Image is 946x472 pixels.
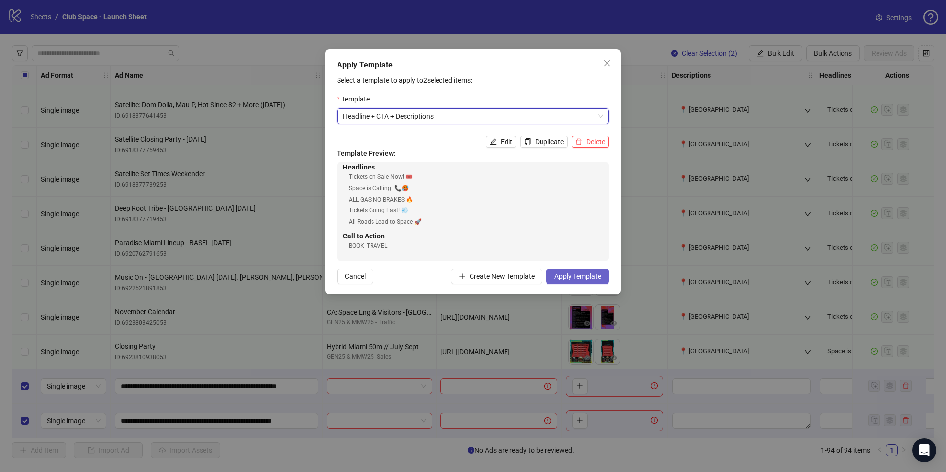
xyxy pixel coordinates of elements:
div: Tickets on Sale Now! 🎟️ [349,172,603,182]
div: All Roads Lead to Space 🚀 [349,217,603,227]
span: close [603,59,611,67]
span: Create New Template [470,272,535,280]
button: Delete [572,136,609,148]
div: Space is Calling. 📞🥵 [349,184,603,193]
span: Delete [586,138,605,146]
p: Select a template to apply to 2 selected items: [337,75,609,86]
button: Apply Template [546,269,609,284]
span: Cancel [345,272,366,280]
div: BOOK_TRAVEL [349,241,603,251]
div: Tickets Going Fast! 💨 [349,206,603,215]
strong: Call to Action [343,232,385,240]
div: ALL GAS NO BRAKES 🔥 [349,195,603,204]
strong: Headlines [343,163,375,171]
button: Cancel [337,269,373,284]
span: copy [524,138,531,145]
div: Open Intercom Messenger [912,438,936,462]
span: delete [575,138,582,145]
button: Duplicate [520,136,568,148]
span: Edit [501,138,512,146]
span: plus [459,273,466,280]
label: Template [337,94,376,104]
div: Apply Template [337,59,609,71]
span: Duplicate [535,138,564,146]
button: Edit [486,136,516,148]
button: Close [599,55,615,71]
h4: Template Preview: [337,148,609,159]
span: edit [490,138,497,145]
button: Create New Template [451,269,542,284]
span: Apply Template [554,272,601,280]
span: Headline + CTA + Descriptions [343,109,603,124]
